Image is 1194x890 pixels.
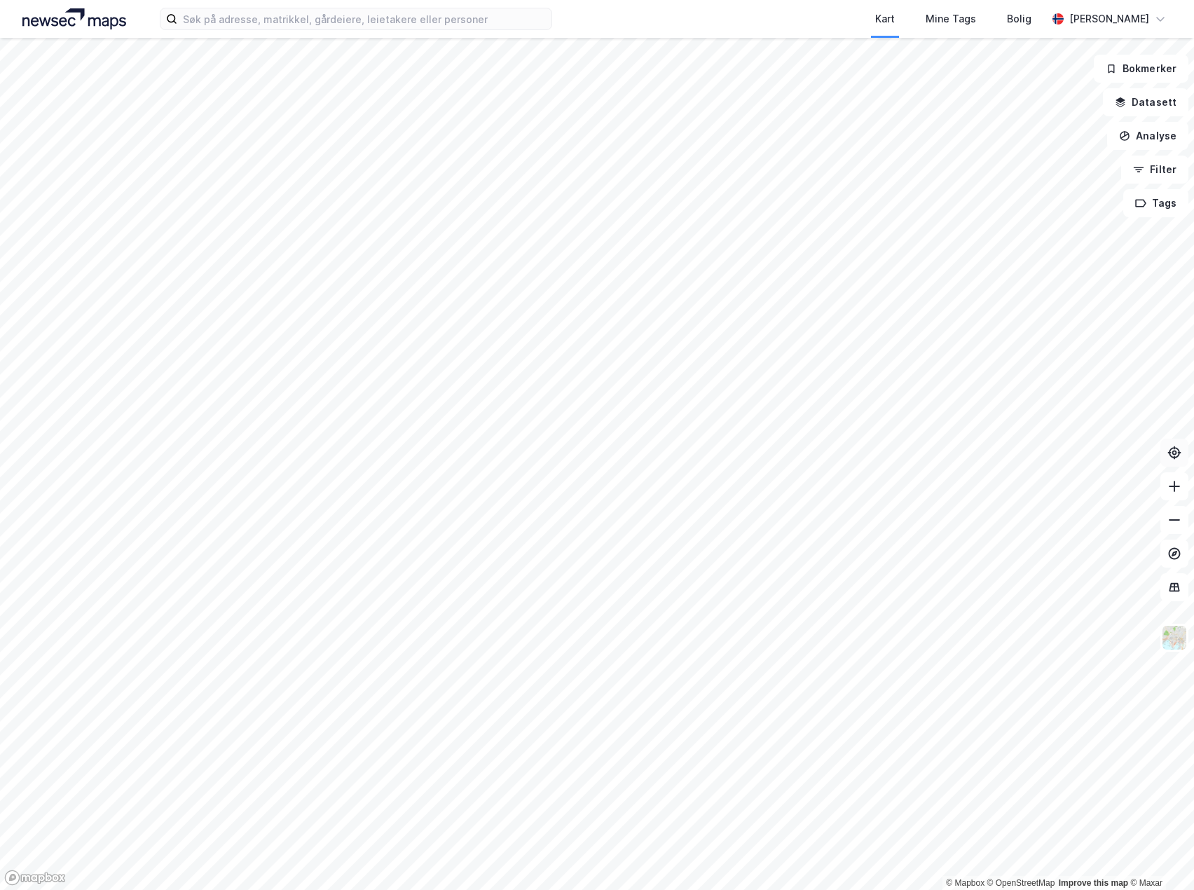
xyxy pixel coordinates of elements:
[177,8,551,29] input: Søk på adresse, matrikkel, gårdeiere, leietakere eller personer
[875,11,895,27] div: Kart
[1161,624,1188,651] img: Z
[926,11,976,27] div: Mine Tags
[1107,122,1188,150] button: Analyse
[1007,11,1031,27] div: Bolig
[1123,189,1188,217] button: Tags
[1124,823,1194,890] iframe: Chat Widget
[1069,11,1149,27] div: [PERSON_NAME]
[4,870,66,886] a: Mapbox homepage
[1124,823,1194,890] div: Kontrollprogram for chat
[987,878,1055,888] a: OpenStreetMap
[1059,878,1128,888] a: Improve this map
[1094,55,1188,83] button: Bokmerker
[946,878,984,888] a: Mapbox
[1121,156,1188,184] button: Filter
[1103,88,1188,116] button: Datasett
[22,8,126,29] img: logo.a4113a55bc3d86da70a041830d287a7e.svg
